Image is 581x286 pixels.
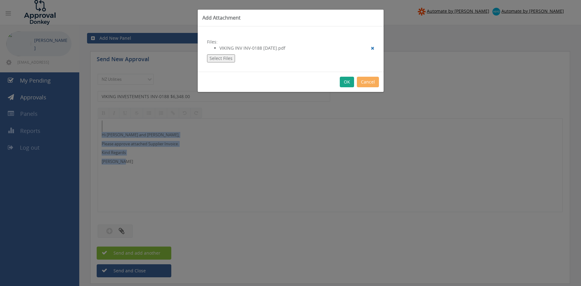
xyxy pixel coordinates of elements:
[219,45,374,51] li: VIKING INV INV-0188 [DATE].pdf
[198,26,384,72] div: Files:
[357,77,379,87] button: Cancel
[340,77,354,87] button: OK
[202,14,379,21] h3: Add Attachment
[207,54,235,62] button: Select Files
